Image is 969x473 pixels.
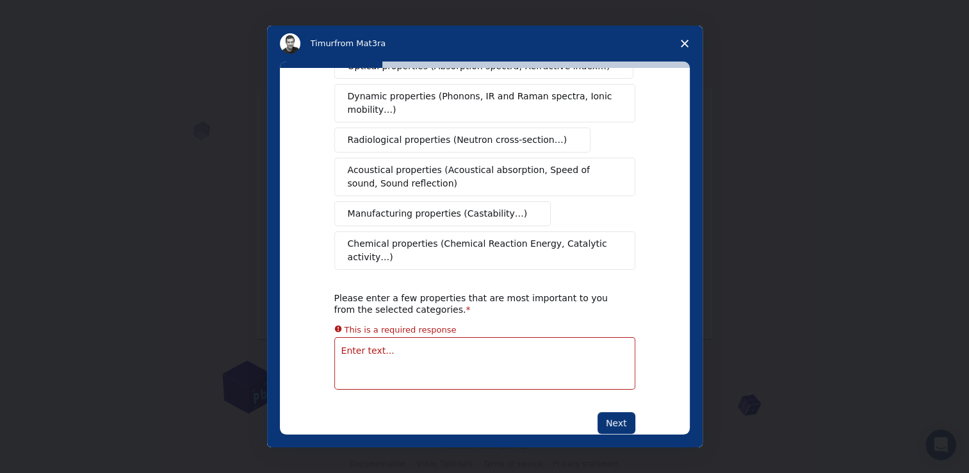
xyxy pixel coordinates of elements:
button: Dynamic properties (Phonons, IR and Raman spectra, Ionic mobility…) [334,84,635,122]
div: Please enter a few properties that are most important to you from the selected categories. [334,292,616,315]
span: Dynamic properties (Phonons, IR and Raman spectra, Ionic mobility…) [348,90,614,117]
span: Manufacturing properties (Castability…) [348,207,528,220]
span: Timur [311,38,334,48]
span: from Mat3ra [334,38,386,48]
img: Profile image for Timur [280,33,300,54]
span: Support [26,9,72,21]
span: Radiological properties (Neutron cross-section…) [348,133,567,147]
span: Acoustical properties (Acoustical absorption, Speed of sound, Sound reflection) [348,163,614,190]
div: This is a required response [345,322,457,336]
button: Chemical properties (Chemical Reaction Energy, Catalytic activity…) [334,231,635,270]
button: Acoustical properties (Acoustical absorption, Speed of sound, Sound reflection) [334,158,635,196]
button: Radiological properties (Neutron cross-section…) [334,128,591,153]
span: Chemical properties (Chemical Reaction Energy, Catalytic activity…) [348,237,613,264]
button: Manufacturing properties (Castability…) [334,201,551,226]
textarea: Enter text... [334,337,635,390]
span: Close survey [667,26,703,62]
button: Next [598,412,635,434]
